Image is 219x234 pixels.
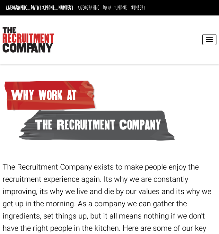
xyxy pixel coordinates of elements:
[3,77,97,113] span: Why work at
[19,107,175,143] span: The Recruitment Company
[4,3,75,13] li: [GEOGRAPHIC_DATA]:
[43,4,73,11] a: [PHONE_NUMBER]
[76,3,147,13] li: [GEOGRAPHIC_DATA]:
[115,4,145,11] a: [PHONE_NUMBER]
[3,27,54,53] img: The Recruitment Company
